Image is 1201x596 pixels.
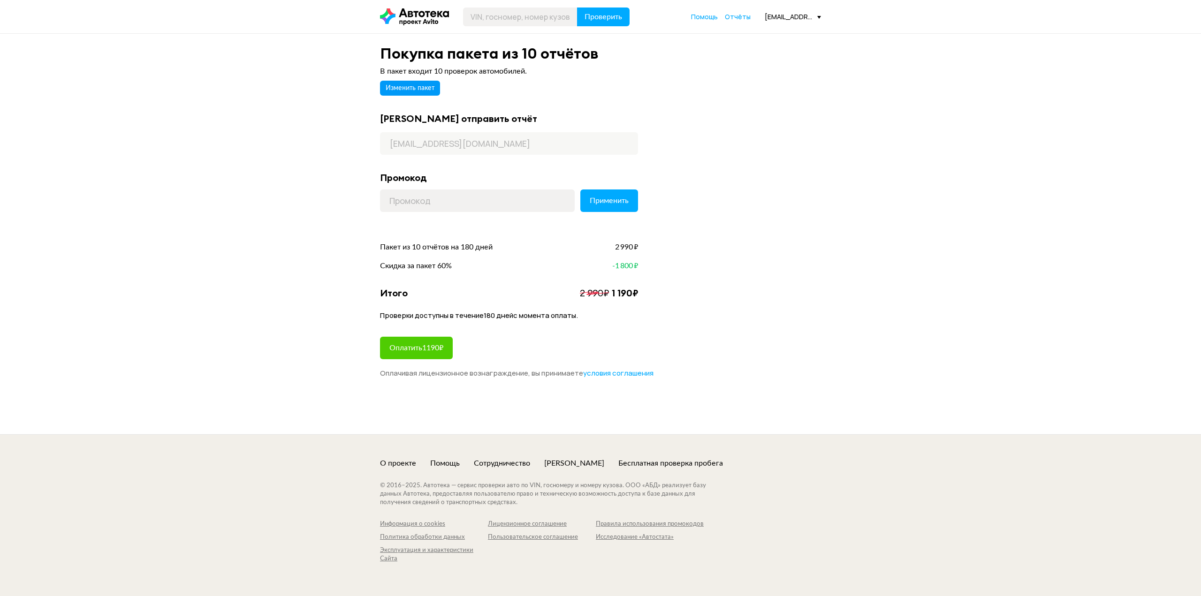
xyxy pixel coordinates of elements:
a: О проекте [380,458,416,468]
a: Пользовательское соглашение [488,533,596,542]
a: Сотрудничество [474,458,530,468]
a: Бесплатная проверка пробега [618,458,723,468]
p: Проверки доступны в течение 180 дней с момента оплаты. [380,311,638,325]
a: [PERSON_NAME] [544,458,604,468]
span: 2 990 ₽ [615,242,638,252]
span: Отчёты [725,12,751,21]
div: 1 190 ₽ [612,287,638,299]
div: Промокод [380,172,638,184]
div: [EMAIL_ADDRESS][DOMAIN_NAME] [765,12,821,21]
a: Лицензионное соглашение [488,520,596,528]
span: Изменить пакет [386,85,434,91]
a: Отчёты [725,12,751,22]
button: Изменить пакет [380,81,440,96]
a: Политика обработки данных [380,533,488,542]
span: условия соглашения [583,368,654,378]
span: Пакет из 10 отчётов на 180 дней [380,242,493,252]
input: Промокод [380,189,575,212]
span: Проверить [585,13,622,21]
a: Исследование «Автостата» [596,533,704,542]
a: условия соглашения [583,369,654,378]
span: Оплачивая лицензионное вознаграждение, вы принимаете [380,368,654,378]
button: Проверить [577,8,630,26]
span: Помощь [691,12,718,21]
a: Правила использования промокодов [596,520,704,528]
button: Применить [580,189,638,212]
input: VIN, госномер, номер кузова [463,8,578,26]
input: Адрес почты [380,132,638,155]
div: © 2016– 2025 . Автотека — сервис проверки авто по VIN, госномеру и номеру кузова. ООО «АБД» реали... [380,482,725,507]
div: Покупка пакета из 10 отчётов [380,45,821,62]
span: Применить [590,197,629,204]
a: Помощь [691,12,718,22]
div: В пакет входит 10 проверок автомобилей. [380,66,638,77]
a: Помощь [430,458,460,468]
span: 2 990 ₽ [580,287,609,299]
span: Скидка за пакет 60% [380,261,452,271]
a: Информация о cookies [380,520,488,528]
div: Итого [380,287,408,299]
button: Оплатить1190₽ [380,337,453,359]
span: Оплатить 1190 ₽ [389,344,443,352]
a: Эксплуатация и характеристики Сайта [380,546,488,563]
div: [PERSON_NAME] отправить отчёт [380,113,638,125]
span: -1 800 ₽ [612,261,638,271]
